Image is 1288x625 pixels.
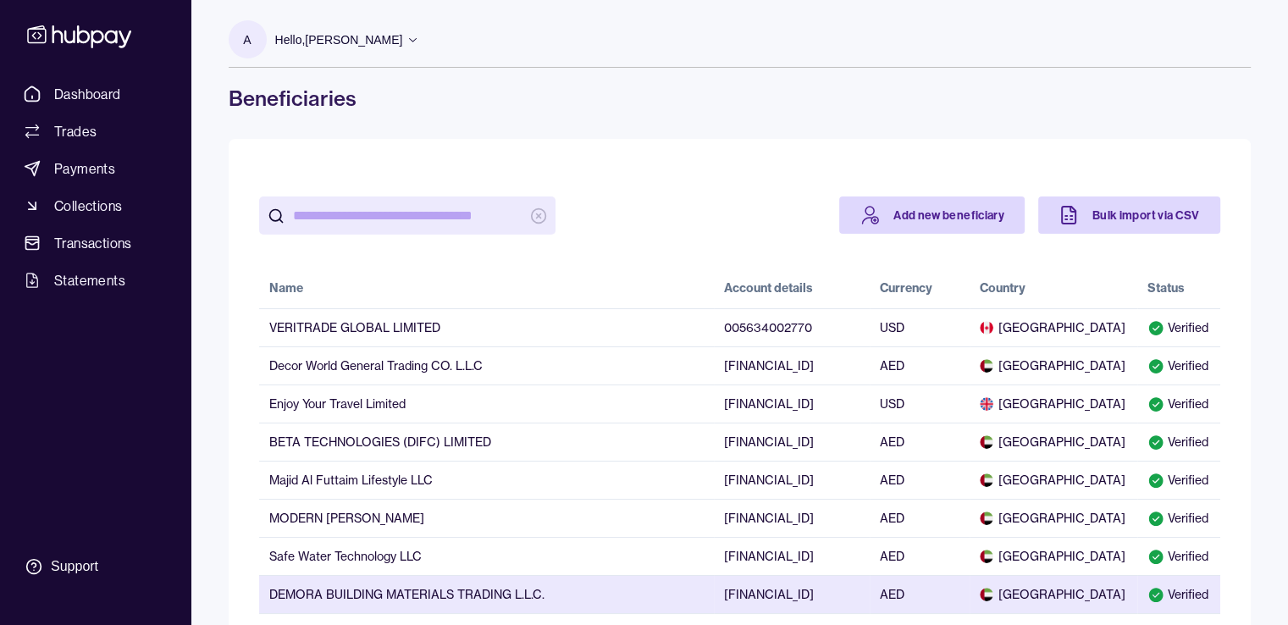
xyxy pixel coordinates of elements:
td: 005634002770 [714,308,870,346]
div: Country [980,279,1025,296]
p: A [243,30,251,49]
span: Dashboard [54,84,121,104]
span: [GEOGRAPHIC_DATA] [980,357,1127,374]
td: [FINANCIAL_ID] [714,461,870,499]
td: [FINANCIAL_ID] [714,499,870,537]
input: search [293,196,522,235]
td: USD [870,384,970,423]
td: [FINANCIAL_ID] [714,537,870,575]
span: [GEOGRAPHIC_DATA] [980,395,1127,412]
div: Verified [1147,548,1210,565]
a: Collections [17,191,174,221]
span: Statements [54,270,125,290]
a: Bulk import via CSV [1038,196,1220,234]
td: AED [870,575,970,613]
td: Enjoy Your Travel Limited [259,384,714,423]
td: BETA TECHNOLOGIES (DIFC) LIMITED [259,423,714,461]
div: Verified [1147,319,1210,336]
td: USD [870,308,970,346]
a: Payments [17,153,174,184]
td: DEMORA BUILDING MATERIALS TRADING L.L.C. [259,575,714,613]
td: [FINANCIAL_ID] [714,384,870,423]
div: Account details [724,279,813,296]
div: Verified [1147,586,1210,603]
span: [GEOGRAPHIC_DATA] [980,510,1127,527]
span: [GEOGRAPHIC_DATA] [980,319,1127,336]
td: [FINANCIAL_ID] [714,423,870,461]
span: [GEOGRAPHIC_DATA] [980,586,1127,603]
span: [GEOGRAPHIC_DATA] [980,472,1127,489]
span: Transactions [54,233,132,253]
span: [GEOGRAPHIC_DATA] [980,434,1127,451]
td: AED [870,499,970,537]
td: AED [870,537,970,575]
td: Safe Water Technology LLC [259,537,714,575]
div: Name [269,279,303,296]
div: Support [51,557,98,576]
span: Collections [54,196,122,216]
a: Transactions [17,228,174,258]
div: Verified [1147,472,1210,489]
span: Trades [54,121,97,141]
a: Statements [17,265,174,296]
span: Payments [54,158,115,179]
a: Dashboard [17,79,174,109]
td: [FINANCIAL_ID] [714,575,870,613]
td: AED [870,346,970,384]
td: AED [870,461,970,499]
a: Add new beneficiary [839,196,1025,234]
div: Verified [1147,395,1210,412]
p: Hello, [PERSON_NAME] [275,30,403,49]
h1: Beneficiaries [229,85,1251,112]
span: [GEOGRAPHIC_DATA] [980,548,1127,565]
div: Status [1147,279,1185,296]
td: MODERN [PERSON_NAME] [259,499,714,537]
td: Decor World General Trading CO. L.L.C [259,346,714,384]
td: AED [870,423,970,461]
div: Verified [1147,510,1210,527]
div: Verified [1147,434,1210,451]
div: Verified [1147,357,1210,374]
td: Majid Al Futtaim Lifestyle LLC [259,461,714,499]
a: Trades [17,116,174,147]
td: [FINANCIAL_ID] [714,346,870,384]
a: Support [17,549,174,584]
td: VERITRADE GLOBAL LIMITED [259,308,714,346]
div: Currency [880,279,932,296]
